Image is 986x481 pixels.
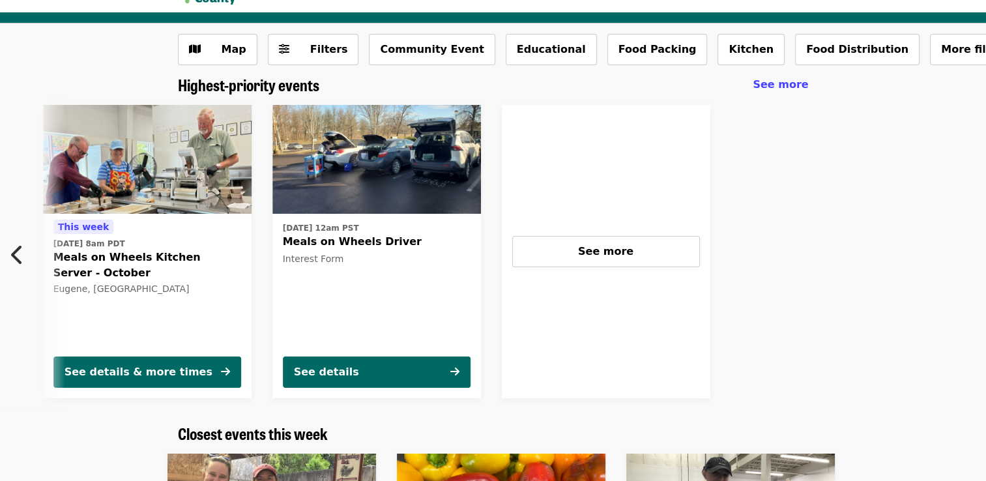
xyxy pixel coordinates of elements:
[753,77,808,93] a: See more
[718,34,785,65] button: Kitchen
[178,73,319,96] span: Highest-priority events
[221,366,230,378] i: arrow-right icon
[272,105,481,214] img: Meals on Wheels Driver organized by FOOD For Lane County
[53,357,241,388] button: See details & more times
[607,34,708,65] button: Food Packing
[268,34,359,65] button: Filters (0 selected)
[222,43,246,55] span: Map
[43,105,252,214] img: Meals on Wheels Kitchen Server - October organized by FOOD For Lane County
[279,43,289,55] i: sliders-h icon
[369,34,495,65] button: Community Event
[283,357,471,388] button: See details
[283,254,344,264] span: Interest Form
[272,105,481,398] a: See details for "Meals on Wheels Driver"
[178,34,257,65] button: Show map view
[450,366,459,378] i: arrow-right icon
[53,238,125,250] time: [DATE] 8am PDT
[167,76,819,95] div: Highest-priority events
[53,250,241,281] span: Meals on Wheels Kitchen Server - October
[795,34,920,65] button: Food Distribution
[294,364,359,380] div: See details
[43,105,252,398] a: See details for "Meals on Wheels Kitchen Server - October"
[310,43,348,55] span: Filters
[167,424,819,443] div: Closest events this week
[502,105,710,398] a: See more
[178,76,319,95] a: Highest-priority events
[578,245,633,257] span: See more
[512,236,700,267] button: See more
[506,34,597,65] button: Educational
[189,43,201,55] i: map icon
[11,242,24,267] i: chevron-left icon
[283,234,471,250] span: Meals on Wheels Driver
[753,78,808,91] span: See more
[53,284,241,295] div: Eugene, [GEOGRAPHIC_DATA]
[178,422,328,445] span: Closest events this week
[65,364,212,380] div: See details & more times
[178,424,328,443] a: Closest events this week
[283,222,359,234] time: [DATE] 12am PST
[58,222,109,232] span: This week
